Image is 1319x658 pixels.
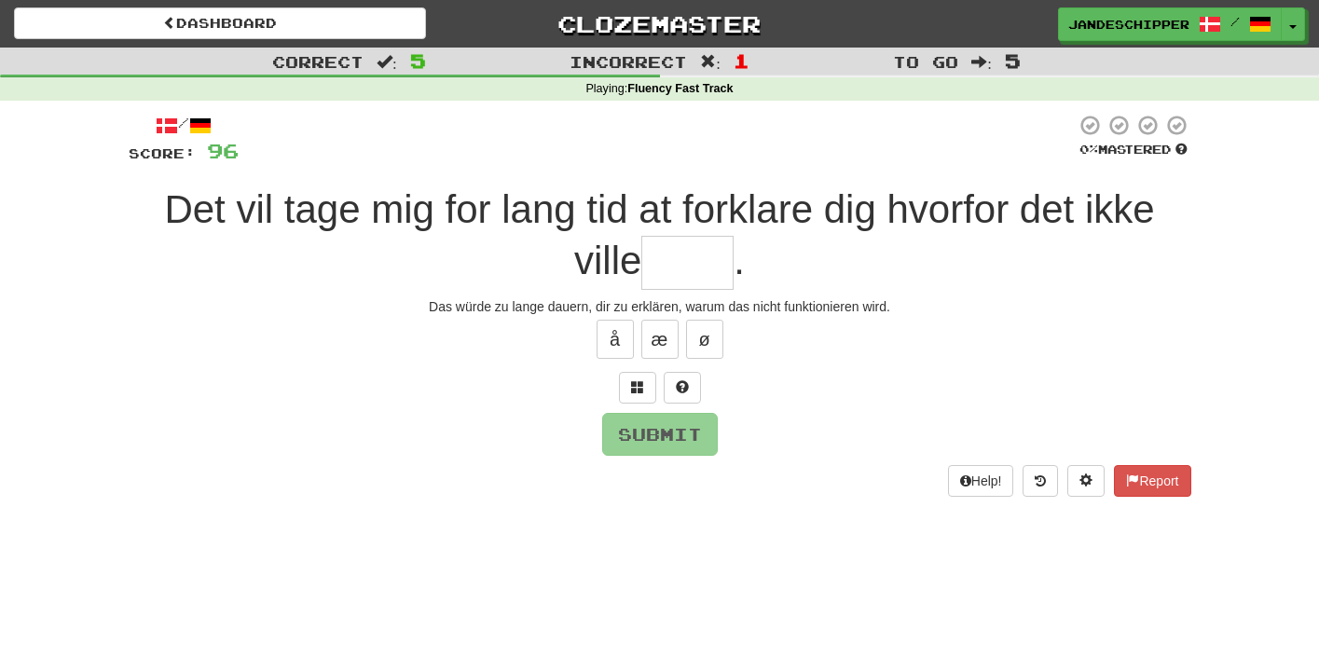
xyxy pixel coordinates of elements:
[1114,465,1190,497] button: Report
[570,52,687,71] span: Incorrect
[1076,142,1191,158] div: Mastered
[454,7,866,40] a: Clozemaster
[597,320,634,359] button: å
[14,7,426,39] a: Dashboard
[164,187,1154,282] span: Det vil tage mig for lang tid at forklare dig hvorfor det ikke ville
[1079,142,1098,157] span: 0 %
[971,54,992,70] span: :
[893,52,958,71] span: To go
[1005,49,1021,72] span: 5
[664,372,701,404] button: Single letter hint - you only get 1 per sentence and score half the points! alt+h
[602,413,718,456] button: Submit
[1058,7,1282,41] a: JandeSchipper /
[619,372,656,404] button: Switch sentence to multiple choice alt+p
[410,49,426,72] span: 5
[700,54,721,70] span: :
[686,320,723,359] button: ø
[129,145,196,161] span: Score:
[272,52,364,71] span: Correct
[734,239,745,282] span: .
[129,114,239,137] div: /
[734,49,749,72] span: 1
[129,297,1191,316] div: Das würde zu lange dauern, dir zu erklären, warum das nicht funktionieren wird.
[948,465,1014,497] button: Help!
[377,54,397,70] span: :
[1023,465,1058,497] button: Round history (alt+y)
[627,82,733,95] strong: Fluency Fast Track
[207,139,239,162] span: 96
[1230,15,1240,28] span: /
[1068,16,1189,33] span: JandeSchipper
[641,320,679,359] button: æ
